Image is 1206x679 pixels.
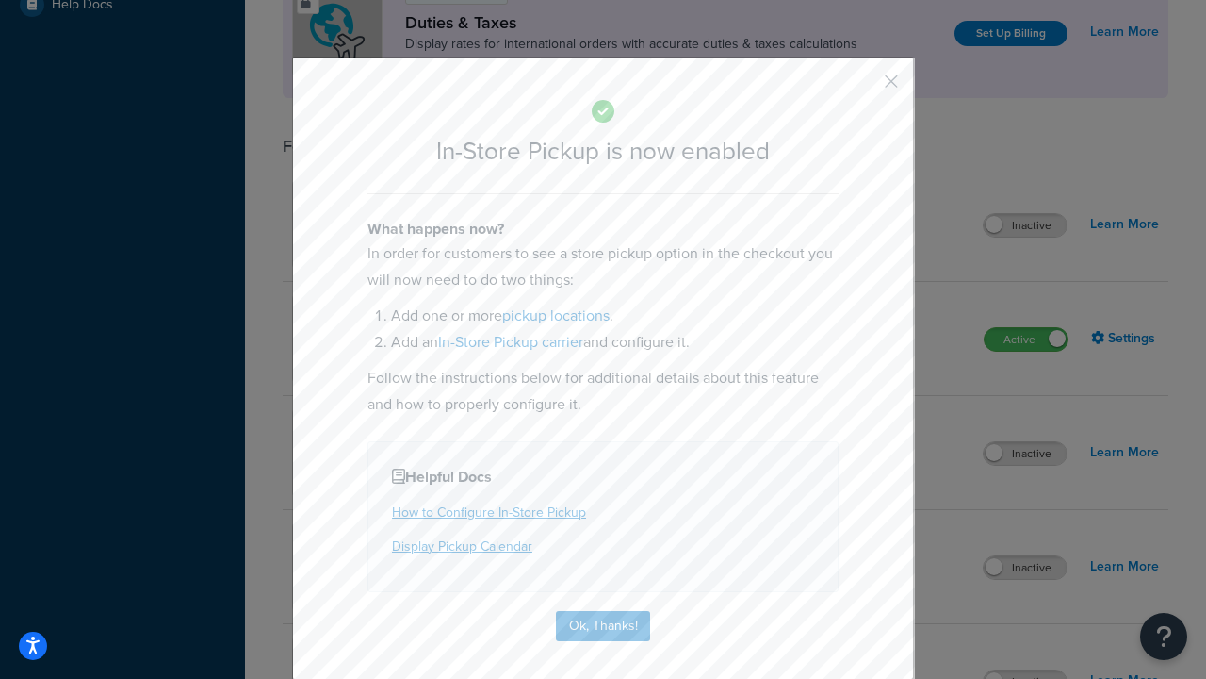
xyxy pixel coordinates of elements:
a: How to Configure In-Store Pickup [392,503,586,522]
li: Add one or more . [391,303,839,329]
h4: What happens now? [367,218,839,240]
p: In order for customers to see a store pickup option in the checkout you will now need to do two t... [367,240,839,293]
a: In-Store Pickup carrier [438,331,583,353]
a: pickup locations [502,305,610,326]
button: Ok, Thanks! [556,611,650,641]
h2: In-Store Pickup is now enabled [367,138,839,165]
h4: Helpful Docs [392,466,814,489]
li: Add an and configure it. [391,329,839,356]
a: Display Pickup Calendar [392,537,532,556]
p: Follow the instructions below for additional details about this feature and how to properly confi... [367,365,839,418]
